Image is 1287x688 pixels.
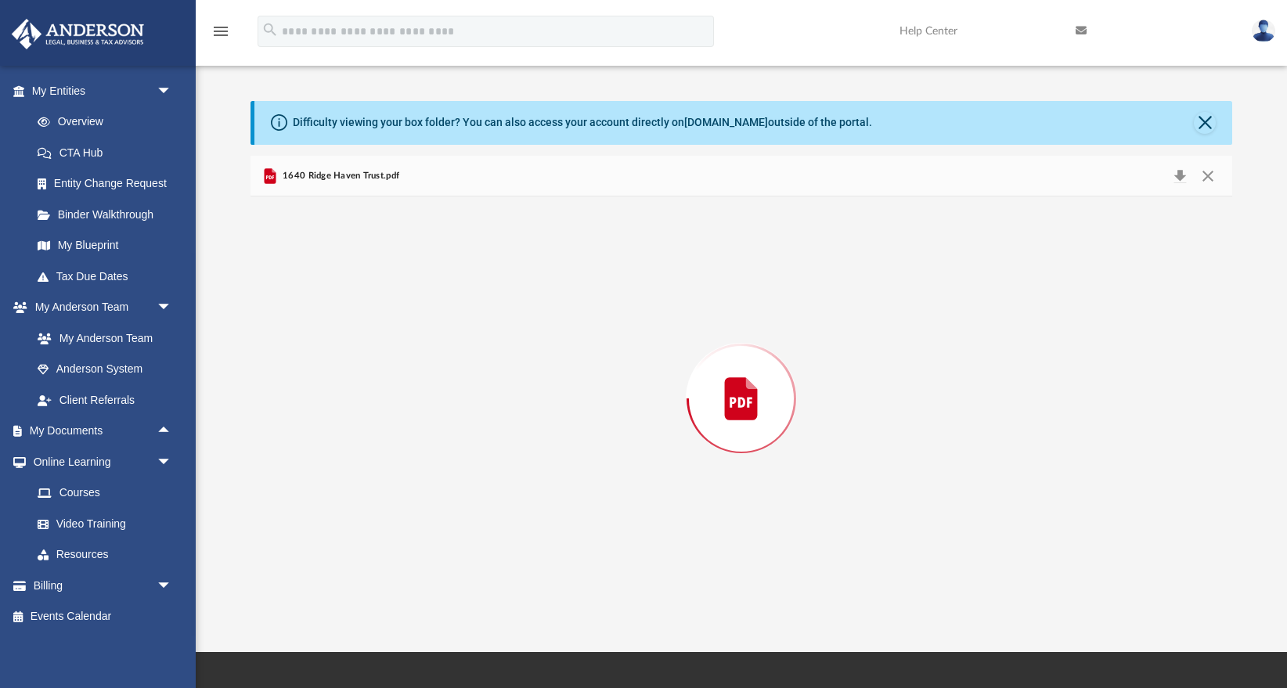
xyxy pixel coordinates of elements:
[22,168,196,200] a: Entity Change Request
[22,137,196,168] a: CTA Hub
[11,75,196,106] a: My Entitiesarrow_drop_down
[22,230,188,261] a: My Blueprint
[279,169,399,183] span: 1640 Ridge Haven Trust.pdf
[22,508,180,539] a: Video Training
[157,75,188,107] span: arrow_drop_down
[11,416,188,447] a: My Documentsarrow_drop_up
[11,446,188,477] a: Online Learningarrow_drop_down
[22,539,188,571] a: Resources
[11,292,188,323] a: My Anderson Teamarrow_drop_down
[157,292,188,324] span: arrow_drop_down
[211,30,230,41] a: menu
[22,322,180,354] a: My Anderson Team
[157,570,188,602] span: arrow_drop_down
[157,446,188,478] span: arrow_drop_down
[22,199,196,230] a: Binder Walkthrough
[251,156,1233,601] div: Preview
[1252,20,1275,42] img: User Pic
[1166,165,1194,187] button: Download
[22,106,196,138] a: Overview
[684,116,768,128] a: [DOMAIN_NAME]
[22,477,188,509] a: Courses
[7,19,149,49] img: Anderson Advisors Platinum Portal
[293,114,872,131] div: Difficulty viewing your box folder? You can also access your account directly on outside of the p...
[157,416,188,448] span: arrow_drop_up
[22,261,196,292] a: Tax Due Dates
[11,601,196,632] a: Events Calendar
[211,22,230,41] i: menu
[22,384,188,416] a: Client Referrals
[261,21,279,38] i: search
[1194,165,1222,187] button: Close
[1194,112,1216,134] button: Close
[22,354,188,385] a: Anderson System
[11,570,196,601] a: Billingarrow_drop_down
